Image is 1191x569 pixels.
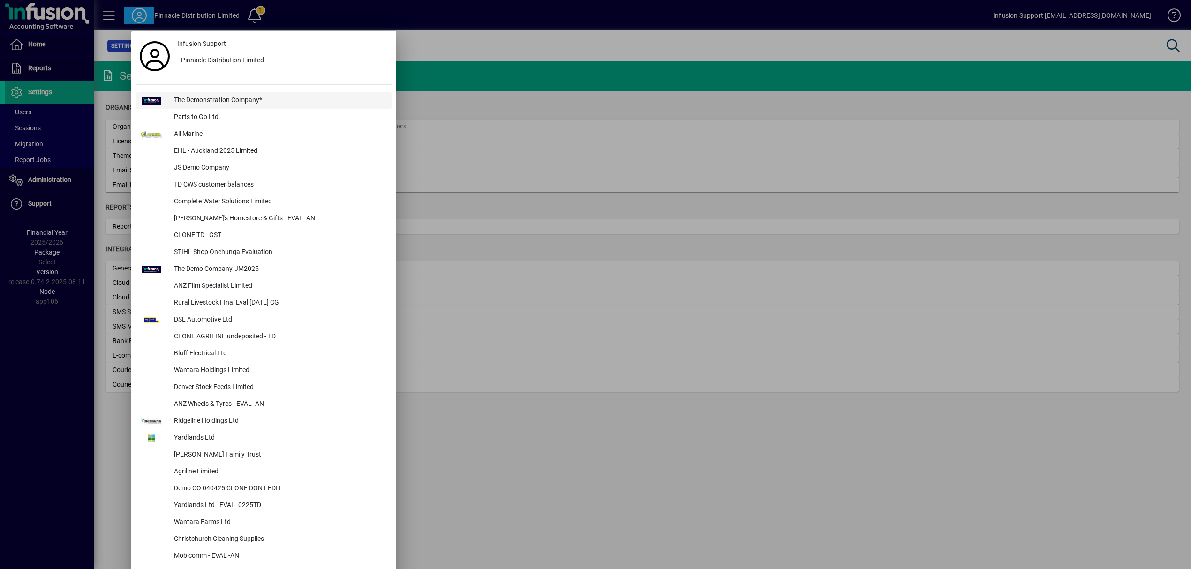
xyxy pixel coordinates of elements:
[166,109,392,126] div: Parts to Go Ltd.
[136,430,392,447] button: Yardlands Ltd
[136,329,392,345] button: CLONE AGRILINE undeposited - TD
[166,244,392,261] div: STIHL Shop Onehunga Evaluation
[136,210,392,227] button: [PERSON_NAME]'s Homestore & Gifts - EVAL -AN
[166,396,392,413] div: ANZ Wheels & Tyres - EVAL -AN
[136,548,392,565] button: Mobicomm - EVAL -AN
[166,295,392,312] div: Rural Livestock FInal Eval [DATE] CG
[136,48,173,65] a: Profile
[136,531,392,548] button: Christchurch Cleaning Supplies
[136,345,392,362] button: Bluff Electrical Ltd
[136,480,392,497] button: Demo CO 040425 CLONE DONT EDIT
[166,464,392,480] div: Agriline Limited
[166,514,392,531] div: Wantara Farms Ltd
[136,227,392,244] button: CLONE TD - GST
[166,177,392,194] div: TD CWS customer balances
[136,194,392,210] button: Complete Water Solutions Limited
[166,312,392,329] div: DSL Automotive Ltd
[136,379,392,396] button: Denver Stock Feeds Limited
[136,447,392,464] button: [PERSON_NAME] Family Trust
[166,548,392,565] div: Mobicomm - EVAL -AN
[136,413,392,430] button: Ridgeline Holdings Ltd
[166,531,392,548] div: Christchurch Cleaning Supplies
[166,497,392,514] div: Yardlands Ltd - EVAL -0225TD
[136,160,392,177] button: JS Demo Company
[166,413,392,430] div: Ridgeline Holdings Ltd
[166,92,392,109] div: The Demonstration Company*
[166,362,392,379] div: Wantara Holdings Limited
[177,39,226,49] span: Infusion Support
[136,464,392,480] button: Agriline Limited
[166,143,392,160] div: EHL - Auckland 2025 Limited
[166,447,392,464] div: [PERSON_NAME] Family Trust
[136,312,392,329] button: DSL Automotive Ltd
[136,92,392,109] button: The Demonstration Company*
[136,143,392,160] button: EHL - Auckland 2025 Limited
[136,126,392,143] button: All Marine
[136,514,392,531] button: Wantara Farms Ltd
[166,345,392,362] div: Bluff Electrical Ltd
[136,497,392,514] button: Yardlands Ltd - EVAL -0225TD
[166,126,392,143] div: All Marine
[136,295,392,312] button: Rural Livestock FInal Eval [DATE] CG
[166,329,392,345] div: CLONE AGRILINE undeposited - TD
[136,109,392,126] button: Parts to Go Ltd.
[136,362,392,379] button: Wantara Holdings Limited
[173,52,392,69] button: Pinnacle Distribution Limited
[166,160,392,177] div: JS Demo Company
[166,480,392,497] div: Demo CO 040425 CLONE DONT EDIT
[166,278,392,295] div: ANZ Film Specialist Limited
[136,177,392,194] button: TD CWS customer balances
[166,227,392,244] div: CLONE TD - GST
[166,430,392,447] div: Yardlands Ltd
[166,379,392,396] div: Denver Stock Feeds Limited
[166,210,392,227] div: [PERSON_NAME]'s Homestore & Gifts - EVAL -AN
[166,261,392,278] div: The Demo Company-JM2025
[136,396,392,413] button: ANZ Wheels & Tyres - EVAL -AN
[173,36,392,52] a: Infusion Support
[136,278,392,295] button: ANZ Film Specialist Limited
[136,244,392,261] button: STIHL Shop Onehunga Evaluation
[136,261,392,278] button: The Demo Company-JM2025
[166,194,392,210] div: Complete Water Solutions Limited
